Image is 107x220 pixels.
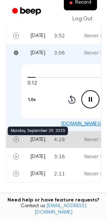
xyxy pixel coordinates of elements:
[30,154,45,159] span: [DATE]
[10,47,22,58] button: Pause
[10,151,22,162] button: Play
[27,94,38,106] button: 1.0x
[27,80,37,87] span: 0:12
[65,10,100,27] a: Log Out
[50,27,76,44] td: 3:52
[35,204,86,215] a: [EMAIL_ADDRESS][DOMAIN_NAME]
[30,34,45,39] span: [DATE]
[10,168,22,179] button: Play
[30,51,45,56] span: [DATE]
[10,30,22,41] button: Play
[50,148,76,165] td: 3:16
[50,131,76,148] td: 4:28
[50,44,76,61] td: 3:06
[30,172,45,176] span: [DATE]
[30,137,45,142] span: [DATE]
[7,5,47,19] a: Beep
[4,203,103,216] span: Contact us
[10,134,22,145] button: Play
[50,165,76,182] td: 2:11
